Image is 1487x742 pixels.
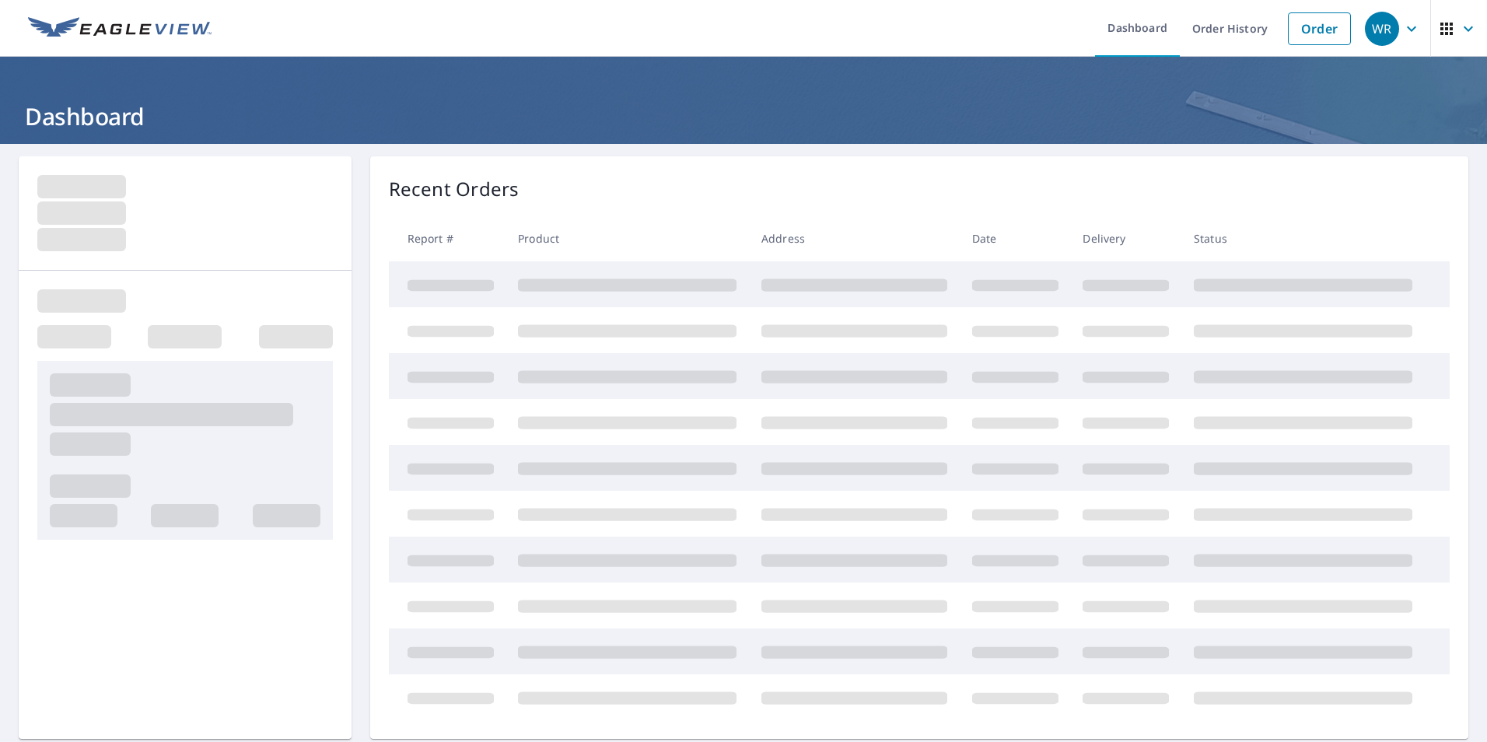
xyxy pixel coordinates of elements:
th: Product [506,215,749,261]
th: Address [749,215,960,261]
p: Recent Orders [389,175,520,203]
th: Status [1181,215,1425,261]
a: Order [1288,12,1351,45]
img: EV Logo [28,17,212,40]
th: Report # [389,215,506,261]
h1: Dashboard [19,100,1468,132]
th: Delivery [1070,215,1181,261]
th: Date [960,215,1071,261]
div: WR [1365,12,1399,46]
